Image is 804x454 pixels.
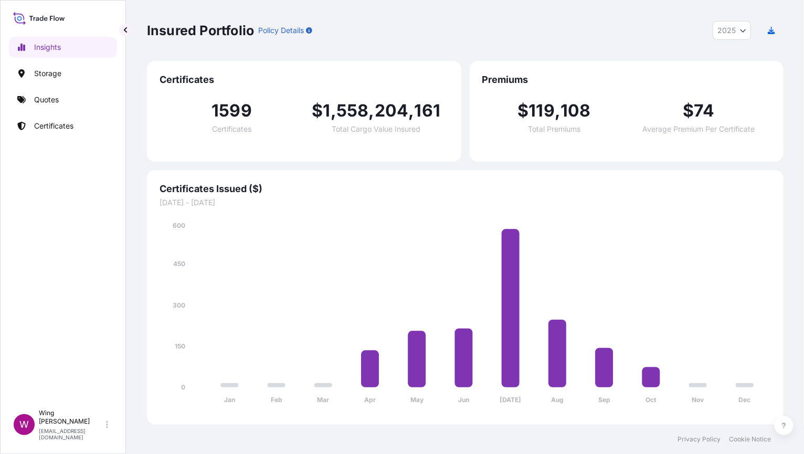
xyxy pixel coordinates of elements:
a: Certificates [9,115,117,136]
a: Storage [9,63,117,84]
a: Privacy Policy [678,435,721,444]
tspan: Jun [458,396,469,404]
span: 204 [375,102,409,119]
span: 161 [415,102,441,119]
a: Cookie Notice [729,435,771,444]
tspan: Mar [318,396,330,404]
span: Certificates [212,125,251,133]
span: , [408,102,414,119]
tspan: Feb [271,396,282,404]
span: , [331,102,336,119]
span: $ [312,102,323,119]
tspan: Dec [739,396,751,404]
span: Premiums [482,73,771,86]
p: Policy Details [258,25,304,36]
tspan: [DATE] [500,396,522,404]
span: , [555,102,560,119]
span: 1599 [211,102,252,119]
span: 119 [529,102,555,119]
tspan: 300 [173,301,185,309]
p: Insured Portfolio [147,22,254,39]
span: [DATE] - [DATE] [160,197,771,208]
tspan: Oct [646,396,657,404]
p: Insights [34,42,61,52]
span: 74 [694,102,714,119]
tspan: 600 [173,221,185,229]
tspan: May [410,396,424,404]
a: Insights [9,37,117,58]
span: W [19,419,29,430]
span: 108 [560,102,591,119]
span: Average Premium Per Certificate [642,125,755,133]
span: Total Premiums [528,125,580,133]
p: Storage [34,68,61,79]
span: $ [517,102,528,119]
button: Year Selector [713,21,751,40]
tspan: Jan [224,396,235,404]
p: Quotes [34,94,59,105]
p: Certificates [34,121,73,131]
span: Certificates Issued ($) [160,183,771,195]
span: 1 [323,102,331,119]
tspan: Apr [364,396,376,404]
span: 2025 [717,25,736,36]
tspan: Sep [598,396,610,404]
tspan: 0 [181,383,185,391]
tspan: Nov [692,396,705,404]
span: , [369,102,375,119]
a: Quotes [9,89,117,110]
span: Certificates [160,73,449,86]
span: 558 [336,102,369,119]
span: $ [683,102,694,119]
tspan: 150 [175,342,185,350]
tspan: Aug [551,396,564,404]
p: [EMAIL_ADDRESS][DOMAIN_NAME] [39,428,104,440]
tspan: 450 [173,260,185,268]
span: Total Cargo Value Insured [332,125,420,133]
p: Wing [PERSON_NAME] [39,409,104,426]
